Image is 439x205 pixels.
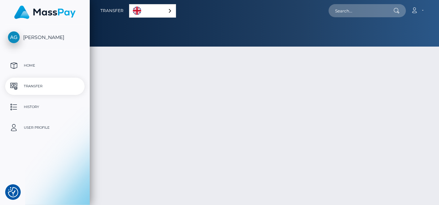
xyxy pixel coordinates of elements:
span: [PERSON_NAME] [5,34,85,40]
p: Transfer [8,81,82,91]
a: Transfer [100,3,124,18]
div: Language [129,4,176,18]
p: User Profile [8,123,82,133]
a: History [5,98,85,116]
button: Consent Preferences [8,187,18,197]
img: Revisit consent button [8,187,18,197]
input: Search... [329,4,393,17]
p: Home [8,60,82,71]
img: MassPay [14,6,76,19]
p: History [8,102,82,112]
a: Transfer [5,78,85,95]
aside: Language selected: English [129,4,176,18]
a: Home [5,57,85,74]
a: User Profile [5,119,85,136]
a: English [129,4,176,17]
